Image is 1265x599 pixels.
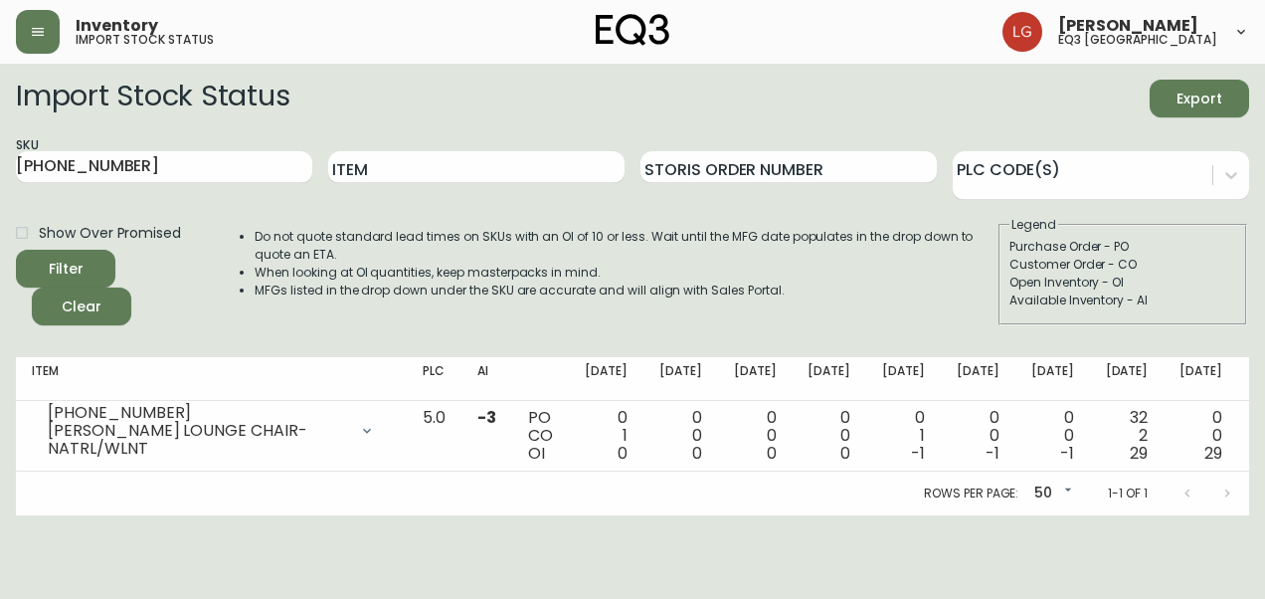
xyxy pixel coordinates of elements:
img: da6fc1c196b8cb7038979a7df6c040e1 [1002,12,1042,52]
span: 29 [1130,442,1148,465]
span: -3 [477,406,496,429]
span: OI [528,442,545,465]
th: AI [461,357,512,401]
li: Do not quote standard lead times on SKUs with an OI of 10 or less. Wait until the MFG date popula... [255,228,996,264]
li: When looking at OI quantities, keep masterpacks in mind. [255,264,996,282]
legend: Legend [1009,216,1058,234]
th: [DATE] [792,357,866,401]
div: 0 0 [957,409,999,463]
h2: Import Stock Status [16,80,289,117]
th: [DATE] [1164,357,1238,401]
span: -1 [986,442,999,465]
p: Rows per page: [924,485,1018,502]
div: [PHONE_NUMBER] [48,404,347,422]
button: Filter [16,250,115,288]
th: Item [16,357,407,401]
span: 29 [1204,442,1222,465]
div: Purchase Order - PO [1009,238,1236,256]
p: 1-1 of 1 [1108,485,1148,502]
div: 50 [1026,478,1076,510]
h5: import stock status [76,34,214,46]
button: Clear [32,288,131,325]
div: 0 0 [659,409,702,463]
span: Inventory [76,18,158,34]
div: 0 1 [882,409,925,463]
div: 0 0 [734,409,777,463]
button: Export [1150,80,1249,117]
div: Customer Order - CO [1009,256,1236,274]
span: 0 [840,442,850,465]
span: Export [1166,87,1233,111]
div: [PERSON_NAME] LOUNGE CHAIR-NATRL/WLNT [48,422,347,458]
span: 0 [618,442,628,465]
span: 0 [767,442,777,465]
th: [DATE] [1090,357,1165,401]
th: [DATE] [866,357,941,401]
h5: eq3 [GEOGRAPHIC_DATA] [1058,34,1217,46]
span: [PERSON_NAME] [1058,18,1198,34]
div: PO CO [528,409,553,463]
span: Clear [48,295,115,319]
th: [DATE] [1015,357,1090,401]
span: -1 [911,442,925,465]
div: 32 2 [1106,409,1149,463]
span: -1 [1060,442,1074,465]
th: [DATE] [941,357,1015,401]
th: [DATE] [718,357,793,401]
div: 0 0 [808,409,850,463]
div: 0 0 [1179,409,1222,463]
div: 0 1 [585,409,628,463]
li: MFGs listed in the drop down under the SKU are accurate and will align with Sales Portal. [255,282,996,299]
th: [DATE] [643,357,718,401]
div: [PHONE_NUMBER][PERSON_NAME] LOUNGE CHAIR-NATRL/WLNT [32,409,391,453]
span: Show Over Promised [39,223,181,244]
span: 0 [692,442,702,465]
img: logo [596,14,669,46]
div: 0 0 [1031,409,1074,463]
th: [DATE] [569,357,643,401]
td: 5.0 [407,401,461,472]
th: PLC [407,357,461,401]
div: Open Inventory - OI [1009,274,1236,292]
div: Available Inventory - AI [1009,292,1236,309]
